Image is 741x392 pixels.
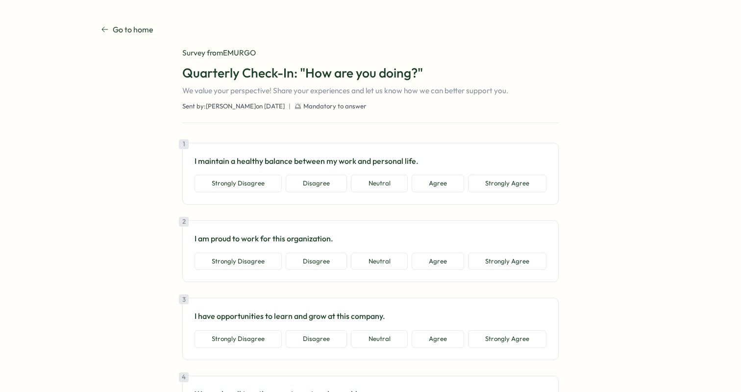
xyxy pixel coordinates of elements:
[179,372,189,382] div: 4
[195,310,546,322] p: I have opportunities to learn and grow at this company.
[179,294,189,304] div: 3
[113,24,153,36] p: Go to home
[412,330,464,348] button: Agree
[303,102,367,111] span: Mandatory to answer
[182,102,285,111] span: Sent by: [PERSON_NAME] on [DATE]
[468,253,546,270] button: Strongly Agree
[286,253,347,270] button: Disagree
[351,253,407,270] button: Neutral
[351,330,407,348] button: Neutral
[182,64,559,81] h1: Quarterly Check-In: "How are you doing?"
[182,48,559,58] div: Survey from EMURGO
[468,330,546,348] button: Strongly Agree
[195,233,546,245] p: I am proud to work for this organization.
[286,175,347,192] button: Disagree
[179,217,189,227] div: 2
[195,253,282,270] button: Strongly Disagree
[101,24,153,36] a: Go to home
[195,175,282,192] button: Strongly Disagree
[195,155,546,167] p: I maintain a healthy balance between my work and personal life.
[182,85,559,96] p: We value your perspective! Share your experiences and let us know how we can better support you.
[468,175,546,192] button: Strongly Agree
[289,102,291,111] span: |
[286,330,347,348] button: Disagree
[412,175,464,192] button: Agree
[412,253,464,270] button: Agree
[179,139,189,149] div: 1
[195,330,282,348] button: Strongly Disagree
[351,175,407,192] button: Neutral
